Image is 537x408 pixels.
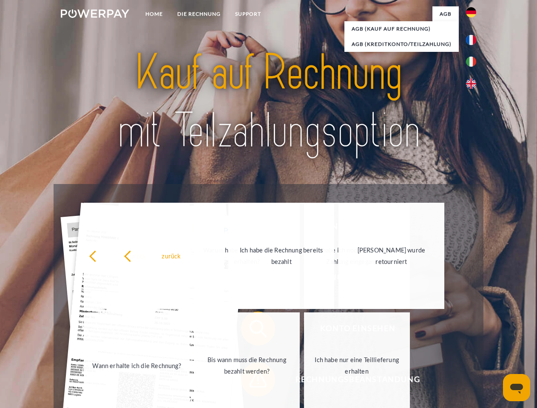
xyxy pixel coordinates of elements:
div: [PERSON_NAME] wurde retourniert [344,244,439,267]
img: title-powerpay_de.svg [81,41,456,163]
a: DIE RECHNUNG [170,6,228,22]
a: AGB (Kauf auf Rechnung) [344,21,459,37]
a: Home [138,6,170,22]
div: Bis wann muss die Rechnung bezahlt werden? [199,354,295,377]
div: Wann erhalte ich die Rechnung? [89,360,185,371]
div: Ich habe nur eine Teillieferung erhalten [309,354,405,377]
iframe: Schaltfläche zum Öffnen des Messaging-Fensters [503,374,530,401]
img: logo-powerpay-white.svg [61,9,129,18]
img: en [466,79,476,89]
a: agb [432,6,459,22]
img: it [466,57,476,67]
a: SUPPORT [228,6,268,22]
img: de [466,7,476,17]
div: zurück [124,250,219,261]
div: Ich habe die Rechnung bereits bezahlt [233,244,329,267]
img: fr [466,35,476,45]
a: AGB (Kreditkonto/Teilzahlung) [344,37,459,52]
div: zurück [89,250,185,261]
